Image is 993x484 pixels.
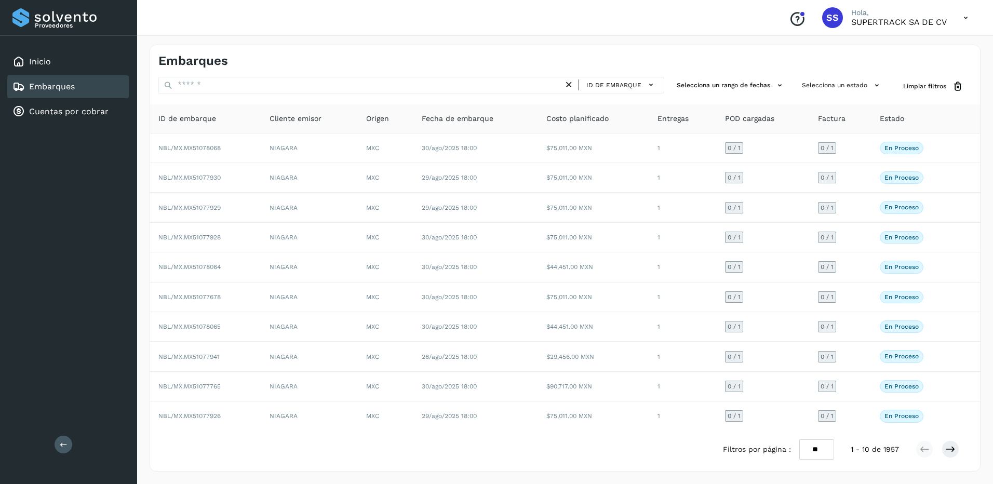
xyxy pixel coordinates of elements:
span: 0 / 1 [728,383,741,389]
p: En proceso [884,234,919,241]
button: Selecciona un rango de fechas [673,77,789,94]
td: MXC [358,193,413,222]
span: 0 / 1 [728,413,741,419]
td: NIAGARA [261,312,358,342]
td: MXC [358,133,413,163]
td: 1 [649,372,717,401]
span: 0 / 1 [728,294,741,300]
td: MXC [358,163,413,193]
span: 30/ago/2025 18:00 [422,383,477,390]
p: En proceso [884,293,919,301]
td: MXC [358,372,413,401]
span: 0 / 1 [821,354,834,360]
td: 1 [649,342,717,371]
td: NIAGARA [261,342,358,371]
span: 30/ago/2025 18:00 [422,323,477,330]
span: 0 / 1 [821,294,834,300]
td: NIAGARA [261,283,358,312]
td: $75,011.00 MXN [538,133,649,163]
td: $44,451.00 MXN [538,252,649,282]
td: 1 [649,312,717,342]
p: En proceso [884,383,919,390]
td: $75,011.00 MXN [538,401,649,431]
td: $75,011.00 MXN [538,193,649,222]
span: 0 / 1 [728,354,741,360]
span: ID de embarque [586,80,641,90]
span: Cliente emisor [270,113,321,124]
span: NBL/MX.MX51077941 [158,353,220,360]
p: En proceso [884,412,919,420]
span: 29/ago/2025 18:00 [422,204,477,211]
span: NBL/MX.MX51077930 [158,174,221,181]
p: Hola, [851,8,947,17]
span: 29/ago/2025 18:00 [422,174,477,181]
span: 30/ago/2025 18:00 [422,293,477,301]
a: Embarques [29,82,75,91]
td: $90,717.00 MXN [538,372,649,401]
td: NIAGARA [261,163,358,193]
span: 0 / 1 [821,234,834,240]
p: En proceso [884,263,919,271]
button: ID de embarque [583,77,660,92]
span: 0 / 1 [821,383,834,389]
td: MXC [358,283,413,312]
td: $75,011.00 MXN [538,283,649,312]
span: 0 / 1 [728,145,741,151]
td: MXC [358,223,413,252]
td: NIAGARA [261,223,358,252]
span: 0 / 1 [821,264,834,270]
span: NBL/MX.MX51078065 [158,323,221,330]
span: Fecha de embarque [422,113,493,124]
span: Costo planificado [546,113,609,124]
span: Entregas [657,113,689,124]
h4: Embarques [158,53,228,69]
span: NBL/MX.MX51077678 [158,293,221,301]
span: 0 / 1 [821,145,834,151]
td: 1 [649,252,717,282]
td: $75,011.00 MXN [538,223,649,252]
span: 0 / 1 [728,234,741,240]
span: 30/ago/2025 18:00 [422,234,477,241]
p: En proceso [884,323,919,330]
span: Filtros por página : [723,444,791,455]
span: 0 / 1 [821,205,834,211]
td: 1 [649,193,717,222]
td: MXC [358,342,413,371]
span: 0 / 1 [728,205,741,211]
span: 29/ago/2025 18:00 [422,412,477,420]
p: En proceso [884,174,919,181]
p: Proveedores [35,22,125,29]
td: MXC [358,312,413,342]
span: Factura [818,113,846,124]
td: 1 [649,283,717,312]
td: $75,011.00 MXN [538,163,649,193]
span: Estado [880,113,904,124]
p: En proceso [884,204,919,211]
td: 1 [649,163,717,193]
span: Limpiar filtros [903,82,946,91]
td: 1 [649,133,717,163]
span: Origen [366,113,389,124]
a: Cuentas por cobrar [29,106,109,116]
span: 0 / 1 [728,174,741,181]
span: NBL/MX.MX51077926 [158,412,221,420]
td: NIAGARA [261,372,358,401]
p: SUPERTRACK SA DE CV [851,17,947,27]
span: 0 / 1 [821,324,834,330]
span: NBL/MX.MX51077928 [158,234,221,241]
span: 0 / 1 [821,413,834,419]
span: NBL/MX.MX51077765 [158,383,221,390]
span: 0 / 1 [821,174,834,181]
td: NIAGARA [261,252,358,282]
td: NIAGARA [261,401,358,431]
td: 1 [649,223,717,252]
a: Inicio [29,57,51,66]
p: En proceso [884,144,919,152]
span: 1 - 10 de 1957 [851,444,899,455]
p: En proceso [884,353,919,360]
span: NBL/MX.MX51077929 [158,204,221,211]
div: Inicio [7,50,129,73]
span: 0 / 1 [728,264,741,270]
td: $44,451.00 MXN [538,312,649,342]
td: $29,456.00 MXN [538,342,649,371]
